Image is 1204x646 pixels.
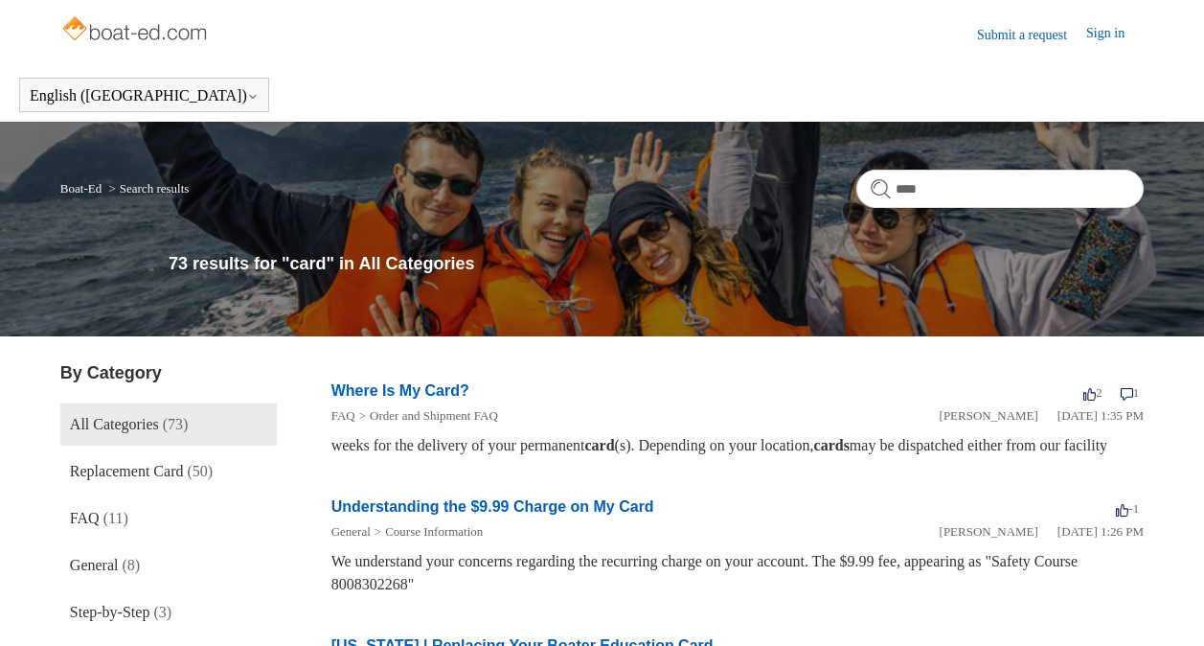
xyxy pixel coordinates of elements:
[331,408,355,423] a: FAQ
[370,408,498,423] a: Order and Shipment FAQ
[70,510,100,526] span: FAQ
[1086,23,1144,46] a: Sign in
[355,406,498,426] li: Order and Shipment FAQ
[169,251,1144,277] h1: 73 results for "card" in All Categories
[60,181,105,196] li: Boat-Ed
[104,181,189,196] li: Search results
[60,12,213,50] img: Boat-Ed Help Center home page
[331,406,355,426] li: FAQ
[60,450,277,493] a: Replacement Card (50)
[187,463,213,479] span: (50)
[977,25,1086,45] a: Submit a request
[60,404,277,446] a: All Categories (73)
[60,497,277,540] a: FAQ (11)
[1116,501,1139,516] span: -1
[163,416,189,432] span: (73)
[371,522,484,542] li: Course Information
[70,463,184,479] span: Replacement Card
[1057,524,1144,539] time: 01/05/2024, 13:26
[1083,385,1102,400] span: 2
[70,604,150,620] span: Step-by-Step
[584,437,614,453] em: card
[1057,408,1144,423] time: 01/05/2024, 13:35
[122,557,140,573] span: (8)
[331,434,1144,457] div: weeks for the delivery of your permanent (s). Depending on your location, may be dispatched eithe...
[331,550,1144,596] div: We understand your concerns regarding the recurring charge on your account. The $9.99 fee, appear...
[385,524,483,539] a: Course Information
[940,522,1038,542] li: [PERSON_NAME]
[60,544,277,587] a: General (8)
[1121,385,1140,400] span: 1
[60,181,102,196] a: Boat-Ed
[940,406,1038,426] li: [PERSON_NAME]
[60,591,277,634] a: Step-by-Step (3)
[70,557,119,573] span: General
[331,382,469,399] a: Where Is My Card?
[103,510,128,526] span: (11)
[60,360,277,386] h3: By Category
[331,522,371,542] li: General
[30,87,259,104] button: English ([GEOGRAPHIC_DATA])
[331,498,654,515] a: Understanding the $9.99 Charge on My Card
[70,416,159,432] span: All Categories
[856,170,1144,208] input: Search
[814,437,850,453] em: cards
[331,524,371,539] a: General
[153,604,171,620] span: (3)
